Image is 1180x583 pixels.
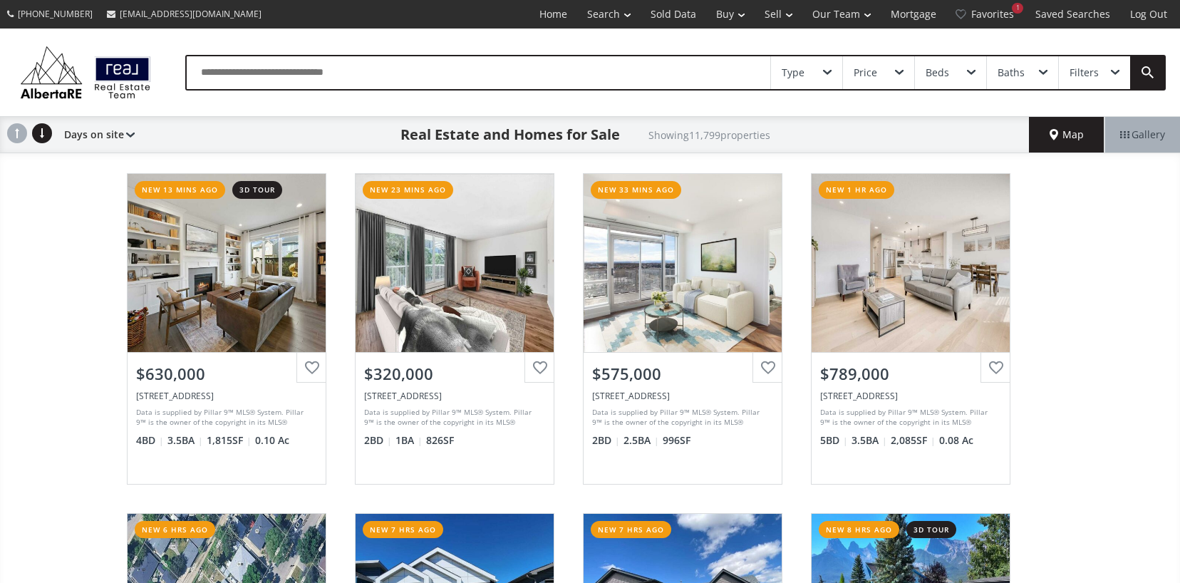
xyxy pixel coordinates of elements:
div: Days on site [57,117,135,153]
span: Map [1050,128,1084,142]
a: new 33 mins ago$575,000[STREET_ADDRESS]Data is supplied by Pillar 9™ MLS® System. Pillar 9™ is th... [569,159,797,498]
div: $320,000 [364,363,545,385]
div: 320 24 Avenue SW #408, Calgary, AB T2R 1R4 [364,390,545,402]
div: Data is supplied by Pillar 9™ MLS® System. Pillar 9™ is the owner of the copyright in its MLS® Sy... [820,407,998,428]
div: Beds [926,68,949,78]
span: 4 BD [136,433,164,448]
span: Gallery [1120,128,1165,142]
a: new 13 mins ago3d tour$630,000[STREET_ADDRESS]Data is supplied by Pillar 9™ MLS® System. Pillar 9... [113,159,341,498]
span: 3.5 BA [852,433,887,448]
div: 115 Bayview Circle SW, Airdrie, AB T4B 4H4 [136,390,317,402]
a: new 1 hr ago$789,000[STREET_ADDRESS]Data is supplied by Pillar 9™ MLS® System. Pillar 9™ is the o... [797,159,1025,498]
h2: Showing 11,799 properties [648,130,770,140]
div: Type [782,68,804,78]
span: 0.10 Ac [255,433,289,448]
div: $789,000 [820,363,1001,385]
a: new 23 mins ago$320,000[STREET_ADDRESS]Data is supplied by Pillar 9™ MLS® System. Pillar 9™ is th... [341,159,569,498]
div: 156 Ambleside Crescent NW, Calgary, AB T3P 1W3 [820,390,1001,402]
span: 2,085 SF [891,433,936,448]
div: Data is supplied by Pillar 9™ MLS® System. Pillar 9™ is the owner of the copyright in its MLS® Sy... [592,407,770,428]
div: Price [854,68,877,78]
div: $575,000 [592,363,773,385]
div: Data is supplied by Pillar 9™ MLS® System. Pillar 9™ is the owner of the copyright in its MLS® Sy... [364,407,542,428]
span: 2 BD [592,433,620,448]
div: $630,000 [136,363,317,385]
div: Data is supplied by Pillar 9™ MLS® System. Pillar 9™ is the owner of the copyright in its MLS® Sy... [136,407,314,428]
span: 2 BD [364,433,392,448]
span: 1,815 SF [207,433,252,448]
span: [PHONE_NUMBER] [18,8,93,20]
span: 0.08 Ac [939,433,973,448]
h1: Real Estate and Homes for Sale [400,125,620,145]
span: 996 SF [663,433,690,448]
div: 8505 Broadcast Avenue SW #709, Calgary, AB T3H 6B6 [592,390,773,402]
div: Gallery [1104,117,1180,153]
span: [EMAIL_ADDRESS][DOMAIN_NAME] [120,8,262,20]
span: 2.5 BA [623,433,659,448]
span: 5 BD [820,433,848,448]
span: 3.5 BA [167,433,203,448]
div: Filters [1070,68,1099,78]
div: Baths [998,68,1025,78]
span: 826 SF [426,433,454,448]
div: 1 [1012,3,1023,14]
img: Logo [14,43,157,102]
a: [EMAIL_ADDRESS][DOMAIN_NAME] [100,1,269,27]
span: 1 BA [395,433,423,448]
div: Map [1029,117,1104,153]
